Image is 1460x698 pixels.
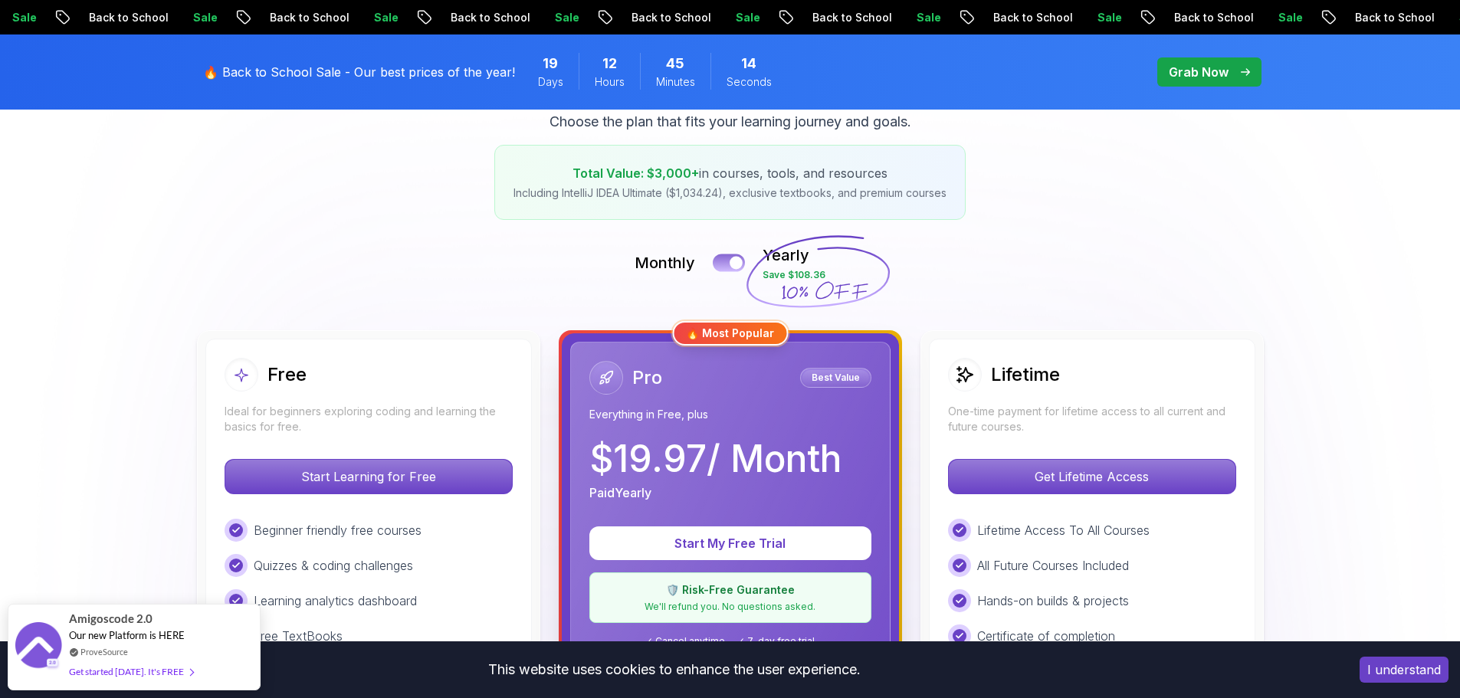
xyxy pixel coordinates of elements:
[656,74,695,90] span: Minutes
[618,10,722,25] p: Back to School
[80,645,128,658] a: ProveSource
[948,404,1236,434] p: One-time payment for lifetime access to all current and future courses.
[666,53,684,74] span: 45 Minutes
[722,10,771,25] p: Sale
[254,627,343,645] p: Free TextBooks
[589,526,871,560] button: Start My Free Trial
[979,10,1084,25] p: Back to School
[977,556,1129,575] p: All Future Courses Included
[608,534,853,552] p: Start My Free Trial
[599,601,861,613] p: We'll refund you. No questions asked.
[1084,10,1133,25] p: Sale
[69,610,153,628] span: Amigoscode 2.0
[977,521,1150,539] p: Lifetime Access To All Courses
[254,591,417,610] p: Learning analytics dashboard
[595,74,625,90] span: Hours
[1360,657,1449,683] button: Accept cookies
[573,165,699,181] span: Total Value: $3,000+
[69,663,193,680] div: Get started [DATE]. It's FREE
[589,441,842,477] p: $ 19.97 / Month
[225,404,513,434] p: Ideal for beginners exploring coding and learning the basics for free.
[741,53,756,74] span: 14 Seconds
[589,483,651,502] p: Paid Yearly
[1265,10,1314,25] p: Sale
[948,469,1236,484] a: Get Lifetime Access
[589,407,871,422] p: Everything in Free, plus
[267,362,307,387] h2: Free
[949,460,1235,493] p: Get Lifetime Access
[602,53,617,74] span: 12 Hours
[543,53,558,74] span: 19 Days
[1160,10,1265,25] p: Back to School
[632,365,662,390] h2: Pro
[513,185,947,201] p: Including IntelliJ IDEA Ultimate ($1,034.24), exclusive textbooks, and premium courses
[69,629,185,641] span: Our new Platform is HERE
[599,582,861,598] p: 🛡️ Risk-Free Guarantee
[75,10,179,25] p: Back to School
[541,10,590,25] p: Sale
[254,521,422,539] p: Beginner friendly free courses
[15,622,61,672] img: provesource social proof notification image
[225,460,512,493] p: Start Learning for Free
[1341,10,1445,25] p: Back to School
[225,459,513,494] button: Start Learning for Free
[179,10,228,25] p: Sale
[589,536,871,551] a: Start My Free Trial
[256,10,360,25] p: Back to School
[538,74,563,90] span: Days
[513,164,947,182] p: in courses, tools, and resources
[360,10,409,25] p: Sale
[11,653,1337,687] div: This website uses cookies to enhance the user experience.
[737,635,815,647] span: ✓ 7-day free trial
[645,635,725,647] span: ✓ Cancel anytime
[802,370,869,385] p: Best Value
[225,469,513,484] a: Start Learning for Free
[727,74,772,90] span: Seconds
[977,627,1115,645] p: Certificate of completion
[203,63,515,81] p: 🔥 Back to School Sale - Our best prices of the year!
[903,10,952,25] p: Sale
[948,459,1236,494] button: Get Lifetime Access
[437,10,541,25] p: Back to School
[991,362,1060,387] h2: Lifetime
[635,252,695,274] p: Monthly
[1169,63,1229,81] p: Grab Now
[799,10,903,25] p: Back to School
[550,111,911,133] p: Choose the plan that fits your learning journey and goals.
[254,556,413,575] p: Quizzes & coding challenges
[977,591,1129,610] p: Hands-on builds & projects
